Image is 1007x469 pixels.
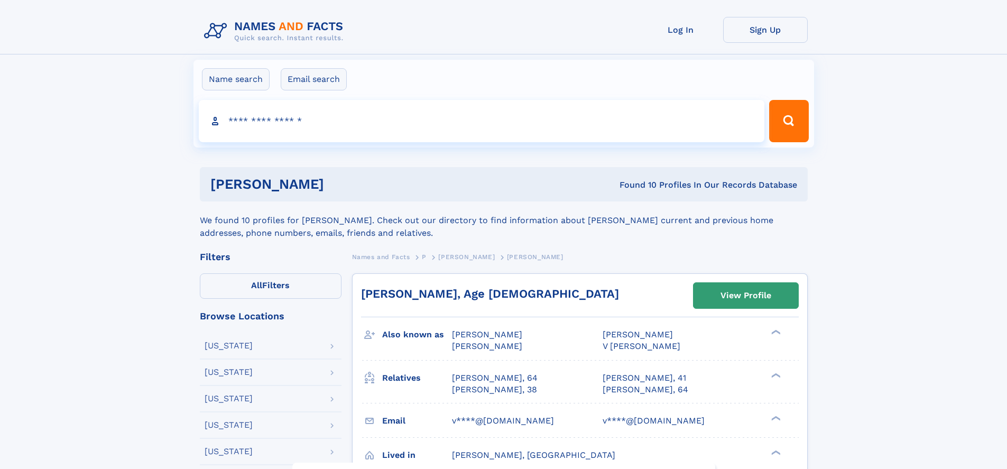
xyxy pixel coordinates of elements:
[452,384,537,396] a: [PERSON_NAME], 38
[352,250,410,263] a: Names and Facts
[382,369,452,387] h3: Relatives
[205,394,253,403] div: [US_STATE]
[720,283,771,308] div: View Profile
[205,421,253,429] div: [US_STATE]
[382,412,452,430] h3: Email
[452,341,522,351] span: [PERSON_NAME]
[281,68,347,90] label: Email search
[200,17,352,45] img: Logo Names and Facts
[205,342,253,350] div: [US_STATE]
[251,280,262,290] span: All
[769,372,781,379] div: ❯
[382,446,452,464] h3: Lived in
[205,447,253,456] div: [US_STATE]
[361,287,619,300] a: [PERSON_NAME], Age [DEMOGRAPHIC_DATA]
[723,17,808,43] a: Sign Up
[200,201,808,240] div: We found 10 profiles for [PERSON_NAME]. Check out our directory to find information about [PERSON...
[639,17,723,43] a: Log In
[202,68,270,90] label: Name search
[438,253,495,261] span: [PERSON_NAME]
[200,252,341,262] div: Filters
[769,449,781,456] div: ❯
[422,250,427,263] a: P
[200,273,341,299] label: Filters
[472,179,797,191] div: Found 10 Profiles In Our Records Database
[452,450,615,460] span: [PERSON_NAME], [GEOGRAPHIC_DATA]
[210,178,472,191] h1: [PERSON_NAME]
[694,283,798,308] a: View Profile
[603,372,686,384] a: [PERSON_NAME], 41
[200,311,341,321] div: Browse Locations
[603,329,673,339] span: [PERSON_NAME]
[507,253,563,261] span: [PERSON_NAME]
[769,415,781,421] div: ❯
[422,253,427,261] span: P
[769,100,808,142] button: Search Button
[452,329,522,339] span: [PERSON_NAME]
[438,250,495,263] a: [PERSON_NAME]
[603,384,688,396] a: [PERSON_NAME], 64
[199,100,765,142] input: search input
[769,329,781,336] div: ❯
[603,341,680,351] span: V [PERSON_NAME]
[205,368,253,376] div: [US_STATE]
[382,326,452,344] h3: Also known as
[452,372,538,384] a: [PERSON_NAME], 64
